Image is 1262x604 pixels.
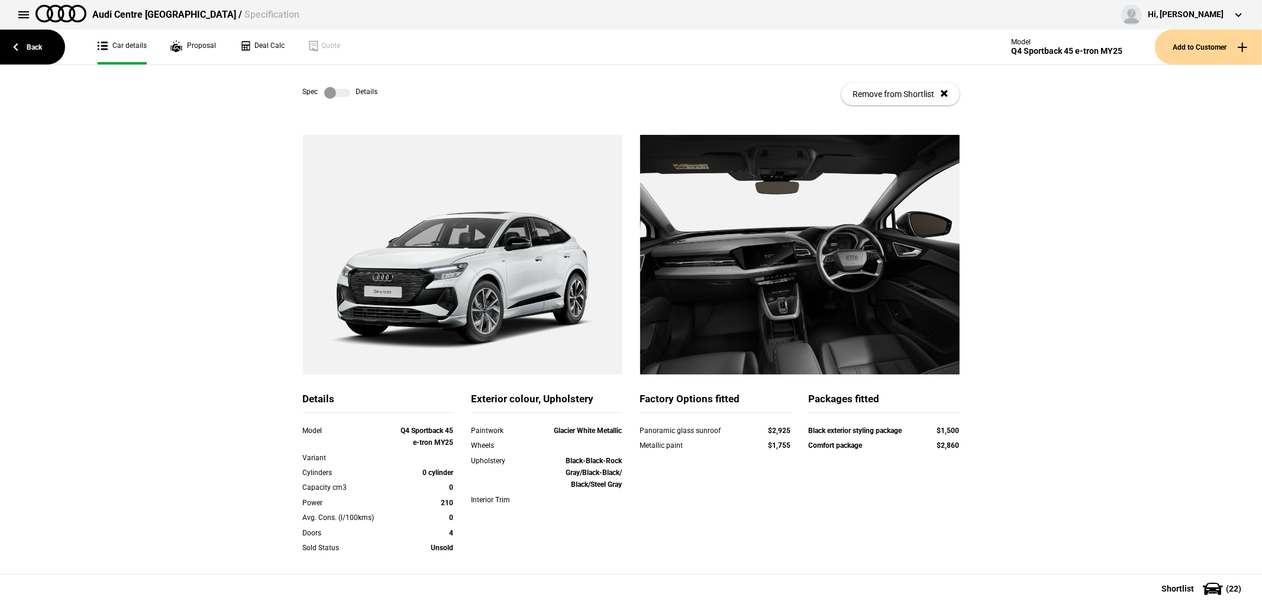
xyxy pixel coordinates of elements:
[472,440,532,451] div: Wheels
[937,441,960,450] strong: $2,860
[401,427,454,447] strong: Q4 Sportback 45 e-tron MY25
[640,425,746,437] div: Panoramic glass sunroof
[472,494,532,506] div: Interior Trim
[450,483,454,492] strong: 0
[450,513,454,522] strong: 0
[98,30,147,64] a: Car details
[303,87,378,99] div: Spec Details
[35,5,86,22] img: audi.png
[303,392,454,413] div: Details
[303,482,393,493] div: Capacity cm3
[240,30,285,64] a: Deal Calc
[92,8,299,21] div: Audi Centre [GEOGRAPHIC_DATA] /
[937,427,960,435] strong: $1,500
[472,392,622,413] div: Exterior colour, Upholstery
[441,499,454,507] strong: 210
[1011,38,1122,46] div: Model
[303,527,393,539] div: Doors
[472,425,532,437] div: Paintwork
[809,441,863,450] strong: Comfort package
[1155,30,1262,64] button: Add to Customer
[303,467,393,479] div: Cylinders
[1226,584,1241,593] span: ( 22 )
[1144,574,1262,603] button: Shortlist(22)
[1161,584,1194,593] span: Shortlist
[809,427,902,435] strong: Black exterior styling package
[640,392,791,413] div: Factory Options fitted
[303,452,393,464] div: Variant
[423,469,454,477] strong: 0 cylinder
[170,30,216,64] a: Proposal
[431,544,454,552] strong: Unsold
[640,440,746,451] div: Metallic paint
[244,9,299,20] span: Specification
[450,529,454,537] strong: 4
[841,83,960,105] button: Remove from Shortlist
[769,427,791,435] strong: $2,925
[303,542,393,554] div: Sold Status
[554,427,622,435] strong: Glacier White Metallic
[809,392,960,413] div: Packages fitted
[472,455,532,467] div: Upholstery
[303,512,393,524] div: Avg. Cons. (l/100kms)
[769,441,791,450] strong: $1,755
[303,425,393,437] div: Model
[1148,9,1224,21] div: Hi, [PERSON_NAME]
[1011,46,1122,56] div: Q4 Sportback 45 e-tron MY25
[566,457,622,489] strong: Black-Black-Rock Gray/Black-Black/ Black/Steel Gray
[303,497,393,509] div: Power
